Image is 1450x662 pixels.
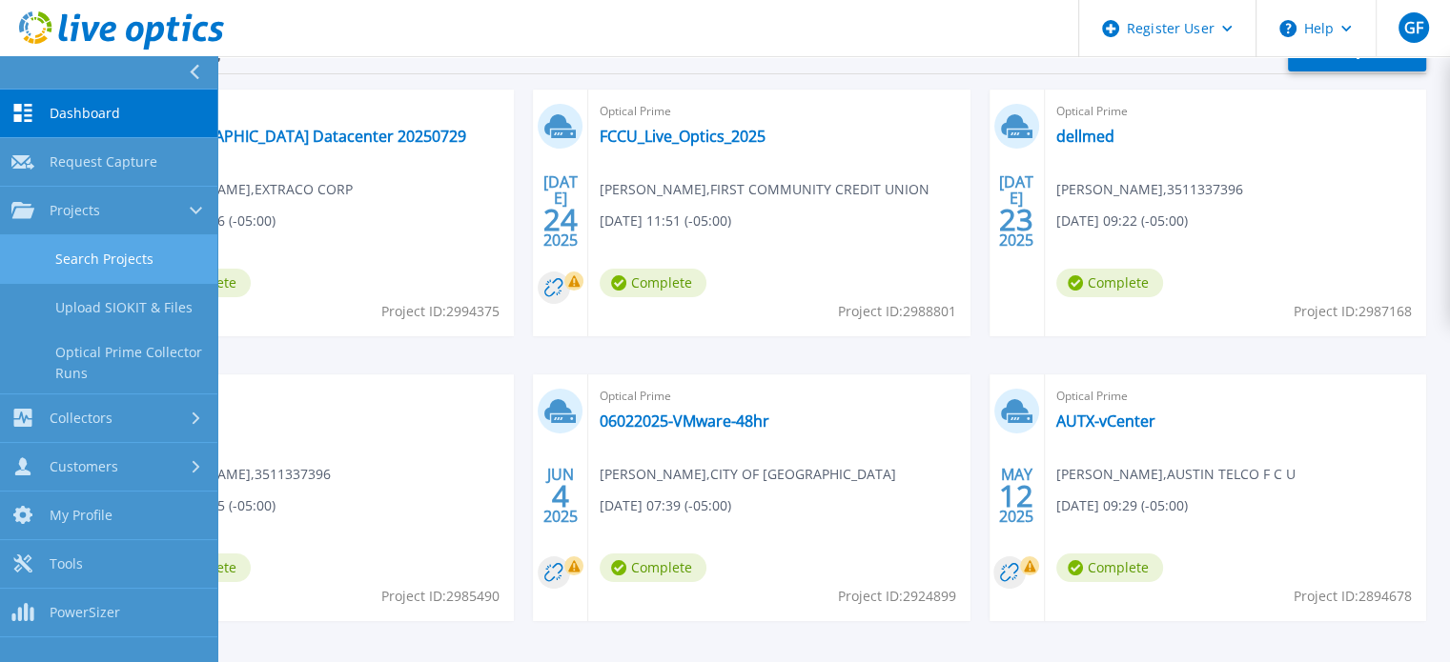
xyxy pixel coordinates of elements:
span: [PERSON_NAME] , CITY OF [GEOGRAPHIC_DATA] [600,464,896,485]
div: [DATE] 2025 [998,176,1034,246]
span: Project ID: 2988801 [838,301,956,322]
span: Project ID: 2985490 [381,586,500,607]
span: Complete [600,269,706,297]
span: Customers [50,458,118,475]
span: [DATE] 07:39 (-05:00) [600,495,731,516]
div: MAY 2025 [998,461,1034,531]
span: Project ID: 2987168 [1294,301,1412,322]
span: 23 [999,211,1033,228]
span: My Profile [50,507,112,524]
span: Request Capture [50,153,157,171]
span: Optical Prime [144,386,502,407]
span: Complete [1056,269,1163,297]
span: [DATE] 11:51 (-05:00) [600,211,731,231]
span: Complete [600,553,706,582]
span: [PERSON_NAME] , 3511337396 [144,464,331,485]
a: 06022025-VMware-48hr [600,411,769,431]
span: Complete [1056,553,1163,582]
span: Project ID: 2994375 [381,301,500,322]
span: Optical Prime [600,101,958,122]
span: Optical Prime [144,101,502,122]
span: [DATE] 09:29 (-05:00) [1056,495,1188,516]
a: [DEMOGRAPHIC_DATA] Datacenter 20250729 [144,127,466,146]
span: Optical Prime [1056,101,1415,122]
span: 4 [552,488,569,504]
a: AUTX-vCenter [1056,411,1155,431]
span: 12 [999,488,1033,504]
span: Dashboard [50,105,120,122]
span: Collectors [50,410,112,427]
span: GF [1403,20,1422,35]
span: Tools [50,555,83,572]
span: PowerSizer [50,604,120,621]
a: FCCU_Live_Optics_2025 [600,127,766,146]
div: JUN 2025 [542,461,579,531]
span: [PERSON_NAME] , 3511337396 [1056,179,1243,200]
span: Project ID: 2924899 [838,586,956,607]
span: [DATE] 09:22 (-05:00) [1056,211,1188,231]
div: [DATE] 2025 [542,176,579,246]
span: Project ID: 2894678 [1294,586,1412,607]
span: Optical Prime [1056,386,1415,407]
span: Projects [50,202,100,219]
span: 24 [543,211,578,228]
a: dellmed [1056,127,1114,146]
span: Optical Prime [600,386,958,407]
span: [PERSON_NAME] , EXTRACO CORP [144,179,353,200]
span: [PERSON_NAME] , FIRST COMMUNITY CREDIT UNION [600,179,929,200]
span: [PERSON_NAME] , AUSTIN TELCO F C U [1056,464,1296,485]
